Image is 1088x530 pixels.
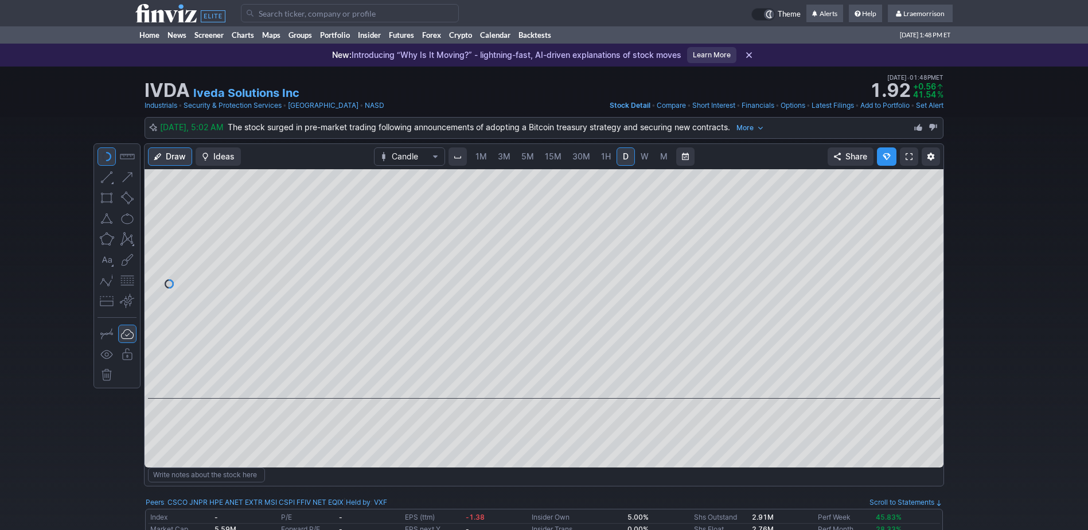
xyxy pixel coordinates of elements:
[903,9,945,18] span: Lraemorrison
[98,147,116,166] button: Mouse
[98,189,116,207] button: Rectangle
[98,271,116,290] button: Elliott waves
[344,497,387,508] div: | :
[617,147,635,166] a: D
[241,4,459,22] input: Search
[264,497,277,508] a: MSI
[258,26,284,44] a: Maps
[466,513,485,521] span: -1.38
[339,513,342,521] b: -
[470,147,492,166] a: 1M
[313,497,326,508] a: NET
[596,147,616,166] a: 1H
[118,230,137,248] button: XABCD
[493,147,516,166] a: 3M
[145,81,190,100] h1: IVDA
[98,168,116,186] button: Line
[812,100,854,111] a: Latest Filings
[213,151,235,162] span: Ideas
[937,89,943,99] span: %
[660,151,668,161] span: M
[228,122,768,132] span: The stock surged in pre-market trading following announcements of adopting a Bitcoin treasury str...
[911,100,915,111] span: •
[118,189,137,207] button: Rotated rectangle
[279,512,337,524] td: P/E
[354,26,385,44] a: Insider
[196,147,241,166] button: Ideas
[812,101,854,110] span: Latest Filings
[876,513,902,521] span: 45.83%
[374,147,445,166] button: Chart Type
[623,151,629,161] span: D
[365,100,384,111] a: NASD
[392,151,427,162] span: Candle
[545,151,561,161] span: 15M
[610,100,650,111] a: Stock Detail
[676,147,695,166] button: Range
[283,100,287,111] span: •
[346,498,371,506] a: Held by
[806,100,810,111] span: •
[98,366,116,384] button: Remove all drawings
[775,100,779,111] span: •
[869,498,942,506] a: Scroll to Statements
[751,8,801,21] a: Theme
[178,100,182,111] span: •
[913,81,936,91] span: +0.56
[692,512,750,524] td: Shs Outstand
[118,209,137,228] button: Ellipse
[284,26,316,44] a: Groups
[418,26,445,44] a: Forex
[635,147,654,166] a: W
[215,513,218,521] small: -
[328,497,344,508] a: EQIX
[845,151,867,162] span: Share
[118,147,137,166] button: Measure
[529,512,625,524] td: Insider Own
[900,147,918,166] a: Fullscreen
[572,151,590,161] span: 30M
[732,121,768,135] button: More
[869,81,911,100] strong: 1.92
[781,100,805,111] a: Options
[476,26,514,44] a: Calendar
[828,147,873,166] button: Share
[516,147,539,166] a: 5M
[736,122,754,134] span: More
[692,100,735,111] a: Short Interest
[449,147,467,166] button: Interval
[166,151,186,162] span: Draw
[403,512,463,524] td: EPS (ttm)
[360,100,364,111] span: •
[374,497,387,508] a: VXF
[900,26,950,44] span: [DATE] 1:48 PM ET
[118,251,137,269] button: Brush
[135,26,163,44] a: Home
[184,100,282,111] a: Security & Protection Services
[279,497,295,508] a: CSPI
[98,345,116,364] button: Hide drawings
[225,497,243,508] a: ANET
[118,292,137,310] button: Anchored VWAP
[332,50,352,60] span: New:
[627,513,649,521] b: 5.00%
[610,101,650,110] span: Stock Detail
[145,100,177,111] a: Industrials
[245,497,263,508] a: EXTR
[118,168,137,186] button: Arrow
[860,100,910,111] a: Add to Portfolio
[445,26,476,44] a: Crypto
[855,100,859,111] span: •
[228,26,258,44] a: Charts
[816,512,873,524] td: Perf Week
[332,49,681,61] p: Introducing “Why Is It Moving?” - lightning-fast, AI-driven explanations of stock moves
[641,151,649,161] span: W
[540,147,567,166] a: 15M
[778,8,801,21] span: Theme
[888,5,953,23] a: Lraemorrison
[514,26,555,44] a: Backtests
[98,251,116,269] button: Text
[601,151,611,161] span: 1H
[887,72,943,83] span: [DATE] 01:48PM ET
[521,151,534,161] span: 5M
